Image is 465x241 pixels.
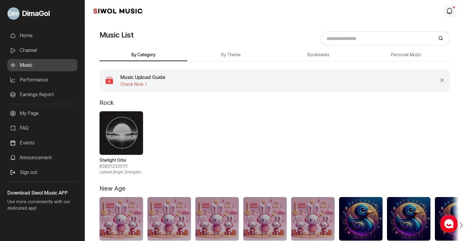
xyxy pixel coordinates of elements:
[41,190,79,205] a: Messages
[7,89,77,101] a: Earnings Report
[100,69,434,92] a: Music Upload Guide Check Now
[275,49,363,61] button: Bookmarks
[100,164,143,170] span: KSB012330111
[7,152,77,164] a: Announcement
[7,107,77,120] a: My Page
[7,137,77,149] a: Events
[7,122,77,134] a: FAQ
[100,170,143,175] span: Upbeat,Bright , Energetic
[187,49,275,61] button: By Theme
[7,30,77,42] a: Home
[100,157,143,164] strong: Starlight Orbs
[7,5,77,22] a: Go to My Profile
[120,82,165,87] span: Check Now
[7,197,77,216] p: Use more conveniently with our dedicated app!
[120,74,165,81] h4: Music Upload Guide
[363,49,451,61] button: Personal Music
[100,99,114,106] h2: Rock
[79,190,118,205] a: Settings
[7,44,77,57] a: Channel
[22,8,50,19] span: DimaGol
[7,166,40,179] button: Sign out
[7,59,77,71] a: Music
[7,74,77,86] a: Performance
[7,189,77,197] h3: Download Siwol Music APP
[104,75,114,85] img: 아이콘
[100,49,187,61] button: By Category
[100,30,134,41] h1: Music List
[91,199,106,204] span: Settings
[444,5,456,17] a: modal.notifications
[51,200,69,204] span: Messages
[2,190,41,205] a: Home
[323,34,433,43] input: Search for music
[439,77,445,83] button: Close Banner
[100,111,143,175] div: 1 / 1
[16,199,26,204] span: Home
[100,185,126,192] h2: New Age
